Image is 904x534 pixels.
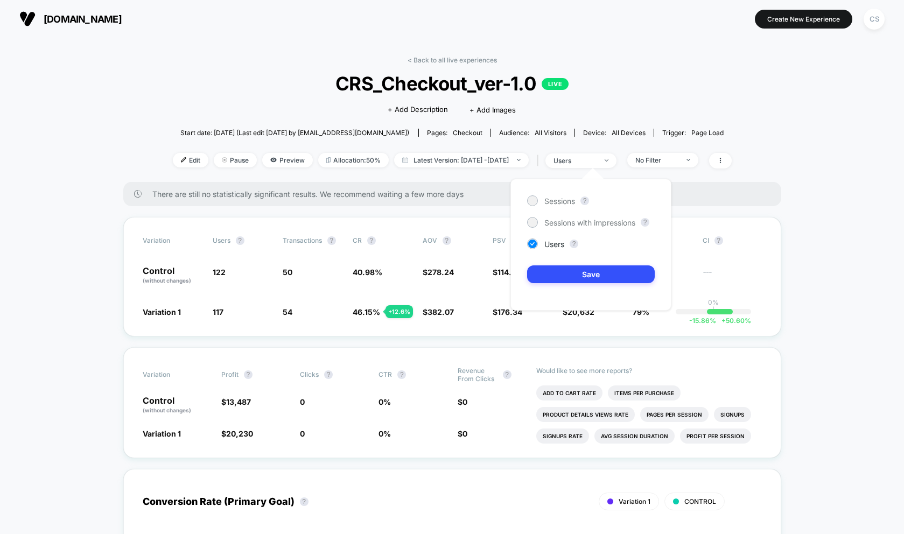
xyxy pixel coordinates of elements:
span: 40.98 % [353,268,382,277]
span: 0 [300,429,305,438]
div: users [553,157,597,165]
span: CTR [379,370,392,378]
span: users [213,236,230,244]
button: ? [324,370,333,379]
p: Control [143,266,202,285]
span: | [534,153,545,168]
span: 278.24 [428,268,454,277]
span: --- [703,269,762,285]
div: Pages: [427,129,482,137]
span: 0 [462,397,467,406]
span: + Add Images [469,106,516,114]
button: ? [443,236,451,245]
li: Product Details Views Rate [536,407,635,422]
span: Transactions [283,236,322,244]
span: checkout [453,129,482,137]
div: + 12.6 % [386,305,413,318]
button: Create New Experience [755,10,852,29]
button: CS [860,8,888,30]
span: (without changes) [143,407,191,413]
span: (without changes) [143,277,191,284]
li: Avg Session Duration [594,428,675,444]
span: Start date: [DATE] (Last edit [DATE] by [EMAIL_ADDRESS][DOMAIN_NAME]) [180,129,409,137]
button: ? [503,370,511,379]
span: CR [353,236,362,244]
span: + Add Description [388,104,448,115]
span: 0 % [379,397,391,406]
span: Variation [143,367,202,383]
span: Users [544,240,564,249]
p: LIVE [542,78,569,90]
img: rebalance [326,157,331,163]
img: end [686,159,690,161]
button: ? [397,370,406,379]
span: CONTROL [684,497,716,505]
span: 0 [300,397,305,406]
span: 46.15 % [353,307,380,317]
span: $ [423,307,454,317]
span: AOV [423,236,437,244]
span: 0 % [379,429,391,438]
span: + [721,317,726,325]
span: Pause [214,153,257,167]
button: ? [367,236,376,245]
span: Page Load [691,129,724,137]
p: Control [143,396,211,414]
span: Sessions with impressions [544,218,635,227]
span: 0 [462,429,467,438]
span: 50.60 % [716,317,751,325]
button: ? [327,236,336,245]
li: Items Per Purchase [608,385,681,400]
span: Latest Version: [DATE] - [DATE] [394,153,529,167]
span: Device: [574,129,654,137]
span: $ [493,268,521,277]
img: edit [181,157,186,163]
span: CI [703,236,762,245]
img: calendar [402,157,408,163]
span: Sessions [544,196,575,206]
p: | [712,306,714,314]
button: ? [244,370,253,379]
span: 117 [213,307,223,317]
span: Edit [173,153,208,167]
span: 20,230 [226,429,253,438]
div: Audience: [499,129,566,137]
span: Profit [221,370,239,378]
p: Would like to see more reports? [536,367,762,375]
span: 13,487 [226,397,251,406]
p: 0% [708,298,719,306]
li: Add To Cart Rate [536,385,602,400]
span: Variation [143,236,202,245]
div: CS [864,9,885,30]
span: Variation 1 [143,307,181,317]
span: 114.03 [497,268,521,277]
span: Clicks [300,370,319,378]
button: [DOMAIN_NAME] [16,10,125,27]
span: There are still no statistically significant results. We recommend waiting a few more days [152,189,760,199]
span: $ [221,397,251,406]
span: CRS_Checkout_ver-1.0 [200,72,703,95]
span: $ [423,268,454,277]
span: $ [458,429,467,438]
span: -15.86 % [689,317,716,325]
li: Signups [714,407,751,422]
span: Preview [262,153,313,167]
li: Profit Per Session [680,428,751,444]
span: all devices [612,129,646,137]
span: All Visitors [535,129,566,137]
span: $ [493,307,522,317]
div: Trigger: [662,129,724,137]
span: 122 [213,268,226,277]
button: ? [570,240,578,248]
span: PSV [493,236,506,244]
span: Variation 1 [143,429,181,438]
button: ? [714,236,723,245]
li: Signups Rate [536,428,589,444]
button: ? [300,497,309,506]
span: 54 [283,307,292,317]
span: $ [458,397,467,406]
button: ? [641,218,649,227]
img: end [517,159,521,161]
span: Variation 1 [619,497,650,505]
button: ? [236,236,244,245]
